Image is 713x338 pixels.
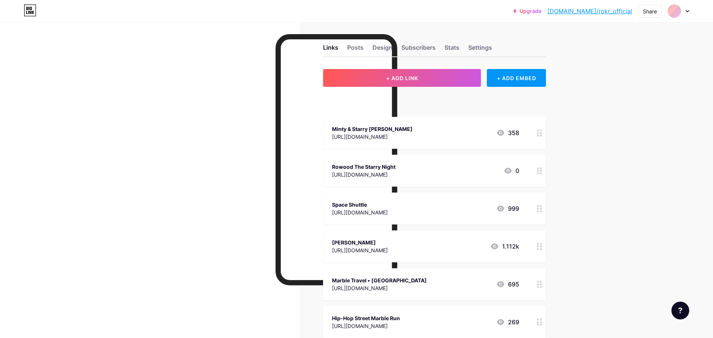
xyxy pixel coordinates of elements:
[468,43,492,56] div: Settings
[513,8,541,14] a: Upgrade
[332,314,400,322] div: Hip-Hop Street Marble Run
[496,280,519,289] div: 695
[347,43,364,56] div: Posts
[332,284,427,292] div: [URL][DOMAIN_NAME]
[332,133,413,141] div: [URL][DOMAIN_NAME]
[496,318,519,326] div: 269
[332,322,400,330] div: [URL][DOMAIN_NAME]
[490,242,519,251] div: 1.112k
[504,166,519,175] div: 0
[332,201,388,209] div: Space Shuttle
[643,7,657,15] div: Share
[323,43,338,56] div: Links
[332,276,427,284] div: Marble Travel • [GEOGRAPHIC_DATA]
[547,7,632,16] a: [DOMAIN_NAME]/rokr_official
[487,69,546,87] div: + ADD EMBED
[332,125,413,133] div: Minty & Starry [PERSON_NAME]
[332,246,388,254] div: [URL][DOMAIN_NAME]
[372,43,393,56] div: Design
[332,163,395,171] div: Rowood The Starry Night
[496,128,519,137] div: 358
[401,43,436,56] div: Subscribers
[332,209,388,216] div: [URL][DOMAIN_NAME]
[386,75,418,81] span: + ADD LINK
[332,171,395,178] div: [URL][DOMAIN_NAME]
[323,69,481,87] button: + ADD LINK
[496,204,519,213] div: 999
[332,239,388,246] div: [PERSON_NAME]
[445,43,459,56] div: Stats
